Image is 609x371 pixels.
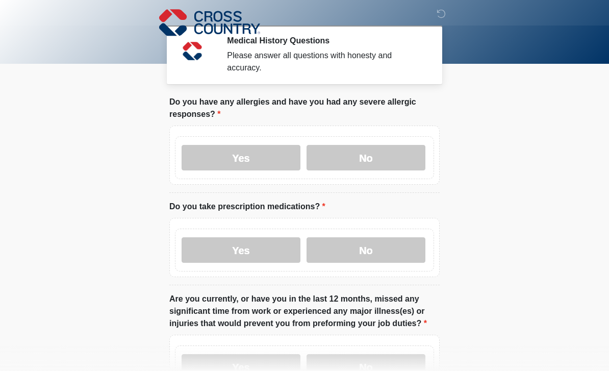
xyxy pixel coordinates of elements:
label: Yes [182,237,300,263]
img: Cross Country Logo [159,8,260,37]
label: No [307,145,425,170]
label: No [307,237,425,263]
img: Agent Avatar [177,36,208,66]
div: Please answer all questions with honesty and accuracy. [227,50,424,74]
label: Are you currently, or have you in the last 12 months, missed any significant time from work or ex... [169,293,440,330]
label: Yes [182,145,300,170]
label: Do you take prescription medications? [169,201,325,213]
label: Do you have any allergies and have you had any severe allergic responses? [169,96,440,120]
